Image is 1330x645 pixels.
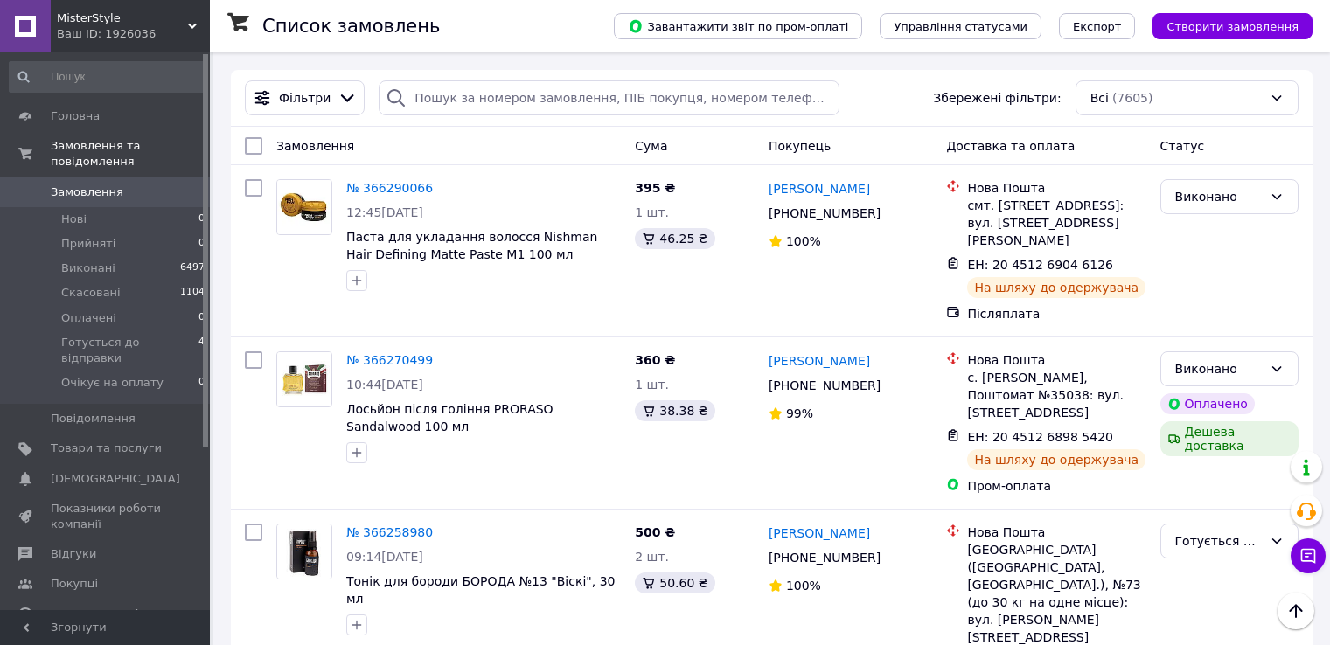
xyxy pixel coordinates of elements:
span: 4 [198,335,205,366]
a: № 366290066 [346,181,433,195]
div: 46.25 ₴ [635,228,714,249]
span: 99% [786,406,813,420]
span: 100% [786,234,821,248]
img: Фото товару [277,352,331,406]
span: (7605) [1112,91,1153,105]
img: Фото товару [277,180,331,233]
span: 1104 [180,285,205,301]
span: Замовлення та повідомлення [51,138,210,170]
span: Показники роботи компанії [51,501,162,532]
span: 0 [198,310,205,326]
span: Створити замовлення [1166,20,1299,33]
input: Пошук за номером замовлення, ПІБ покупця, номером телефону, Email, номером накладної [379,80,839,115]
h1: Список замовлень [262,16,440,37]
span: 1 шт. [635,205,669,219]
span: Покупці [51,576,98,592]
button: Чат з покупцем [1291,538,1326,573]
span: [DEMOGRAPHIC_DATA] [51,471,180,487]
span: Фільтри [279,89,331,107]
div: Виконано [1175,187,1263,206]
span: 500 ₴ [635,525,675,539]
div: 50.60 ₴ [635,572,714,593]
span: Оплачені [61,310,116,326]
button: Експорт [1059,13,1136,39]
div: Післяплата [967,305,1145,322]
a: Паста для укладання волосся Nishman Hair Defining Matte Paste M1 100 мл [346,230,597,261]
span: 09:14[DATE] [346,550,423,564]
span: ЕН: 20 4512 6898 5420 [967,430,1113,444]
img: Фото товару [277,524,331,579]
span: 0 [198,212,205,227]
div: Дешева доставка [1160,421,1299,456]
div: Оплачено [1160,393,1255,414]
button: Завантажити звіт по пром-оплаті [614,13,862,39]
span: Повідомлення [51,411,136,427]
span: Замовлення [276,139,354,153]
span: Каталог ProSale [51,607,145,622]
input: Пошук [9,61,206,93]
span: 0 [198,375,205,391]
div: На шляху до одержувача [967,449,1145,470]
span: Скасовані [61,285,121,301]
span: Товари та послуги [51,440,162,456]
a: Створити замовлення [1135,18,1313,32]
span: Статус [1160,139,1205,153]
a: Фото товару [276,179,332,235]
button: Управління статусами [880,13,1041,39]
a: Фото товару [276,524,332,579]
span: 1 шт. [635,378,669,392]
span: 12:45[DATE] [346,205,423,219]
span: 6497 [180,260,205,276]
span: Збережені фільтри: [933,89,1061,107]
span: Управління статусами [894,20,1027,33]
span: Готується до відправки [61,335,198,366]
a: № 366258980 [346,525,433,539]
span: 100% [786,579,821,593]
span: Нові [61,212,87,227]
span: Всі [1090,89,1109,107]
span: Замовлення [51,184,123,200]
span: 10:44[DATE] [346,378,423,392]
span: Cума [635,139,667,153]
div: Виконано [1175,359,1263,378]
span: Головна [51,108,100,124]
div: Пром-оплата [967,477,1145,495]
span: Виконані [61,260,115,276]
div: 38.38 ₴ [635,400,714,421]
div: [PHONE_NUMBER] [765,201,884,225]
div: Ваш ID: 1926036 [57,26,210,42]
span: Доставка та оплата [946,139,1075,153]
span: Прийняті [61,236,115,252]
span: MisterStyle [57,10,188,26]
button: Наверх [1278,593,1314,629]
div: На шляху до одержувача [967,277,1145,298]
div: смт. [STREET_ADDRESS]: вул. [STREET_ADDRESS][PERSON_NAME] [967,197,1145,249]
span: Покупець [769,139,831,153]
span: 2 шт. [635,550,669,564]
a: Фото товару [276,351,332,407]
a: Тонік для бороди БОРОДА №13 "Віскі", 30 мл [346,574,615,606]
span: Відгуки [51,546,96,562]
span: ЕН: 20 4512 6904 6126 [967,258,1113,272]
div: Нова Пошта [967,179,1145,197]
a: [PERSON_NAME] [769,352,870,370]
a: [PERSON_NAME] [769,524,870,542]
span: 360 ₴ [635,353,675,367]
div: Готується до відправки [1175,531,1263,551]
span: Експорт [1073,20,1122,33]
button: Створити замовлення [1152,13,1313,39]
div: Нова Пошта [967,351,1145,369]
div: [PHONE_NUMBER] [765,545,884,570]
div: [PHONE_NUMBER] [765,373,884,398]
a: № 366270499 [346,353,433,367]
span: Очікує на оплату [61,375,164,391]
span: 0 [198,236,205,252]
a: Лосьйон після гоління PRORASO Sandalwood 100 мл [346,402,554,433]
div: Нова Пошта [967,524,1145,541]
a: [PERSON_NAME] [769,180,870,198]
span: Завантажити звіт по пром-оплаті [628,18,848,34]
div: с. [PERSON_NAME], Поштомат №35038: вул. [STREET_ADDRESS] [967,369,1145,421]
